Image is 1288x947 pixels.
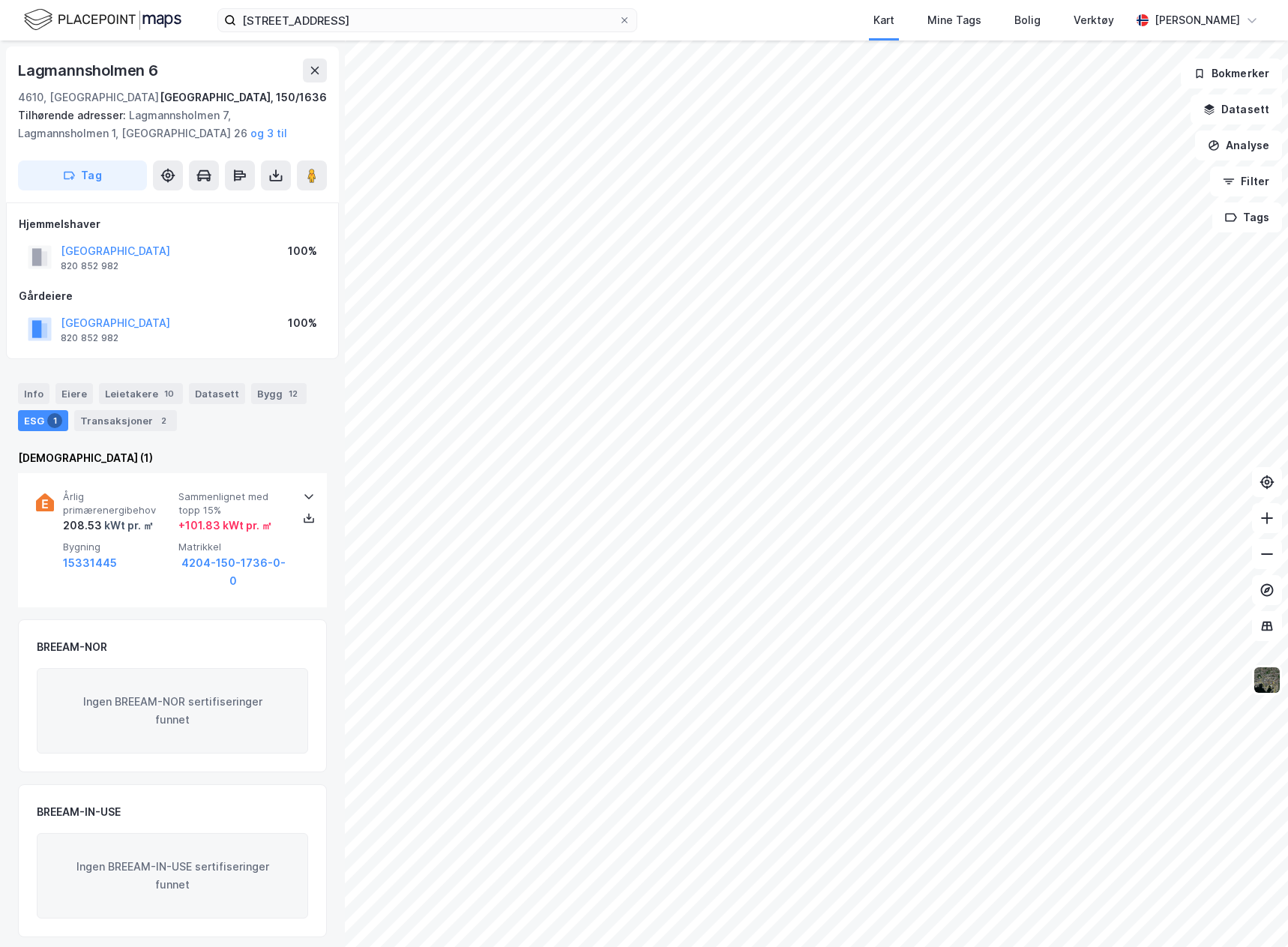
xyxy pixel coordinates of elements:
div: 1 [47,413,62,428]
span: Årlig primærenergibehov [63,490,172,517]
span: Matrikkel [178,541,288,553]
div: kWt pr. ㎡ [102,517,154,535]
div: 12 [286,386,301,401]
button: Tag [18,160,147,190]
span: Bygning [63,541,172,553]
button: Bokmerker [1181,58,1282,88]
div: Info [18,383,49,404]
div: Mine Tags [927,11,981,29]
div: Ingen BREEAM-NOR sertifiseringer funnet [37,668,308,754]
button: Datasett [1191,94,1282,124]
span: Tilhørende adresser: [18,109,129,121]
iframe: Chat Widget [1213,875,1288,947]
div: Gårdeiere [19,287,326,305]
div: [PERSON_NAME] [1155,11,1240,29]
button: Analyse [1195,130,1282,160]
div: 2 [156,413,171,428]
div: Lagmannsholmen 6 [18,58,161,82]
div: 820 852 982 [61,332,118,344]
div: Lagmannsholmen 7, Lagmannsholmen 1, [GEOGRAPHIC_DATA] 26 [18,106,315,142]
div: 100% [288,314,317,332]
div: Kontrollprogram for chat [1213,875,1288,947]
span: Sammenlignet med topp 15% [178,490,288,517]
div: Leietakere [99,383,183,404]
div: Transaksjoner [74,410,177,431]
div: Bolig [1014,11,1041,29]
button: 4204-150-1736-0-0 [178,554,288,590]
div: Bygg [251,383,307,404]
div: Verktøy [1074,11,1114,29]
button: Tags [1212,202,1282,232]
img: 9k= [1253,666,1281,694]
button: Filter [1210,166,1282,196]
div: BREEAM-IN-USE [37,803,121,821]
button: 15331445 [63,554,117,572]
div: + 101.83 kWt pr. ㎡ [178,517,272,535]
div: Kart [873,11,894,29]
div: Ingen BREEAM-IN-USE sertifiseringer funnet [37,833,308,919]
div: Hjemmelshaver [19,215,326,233]
div: Datasett [189,383,245,404]
img: logo.f888ab2527a4732fd821a326f86c7f29.svg [24,7,181,33]
div: 10 [161,386,177,401]
div: 208.53 [63,517,154,535]
div: BREEAM-NOR [37,638,107,656]
div: ESG [18,410,68,431]
input: Søk på adresse, matrikkel, gårdeiere, leietakere eller personer [236,9,619,31]
div: 4610, [GEOGRAPHIC_DATA] [18,88,159,106]
div: [DEMOGRAPHIC_DATA] (1) [18,449,327,467]
div: Eiere [55,383,93,404]
div: [GEOGRAPHIC_DATA], 150/1636 [160,88,327,106]
div: 100% [288,242,317,260]
div: 820 852 982 [61,260,118,272]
